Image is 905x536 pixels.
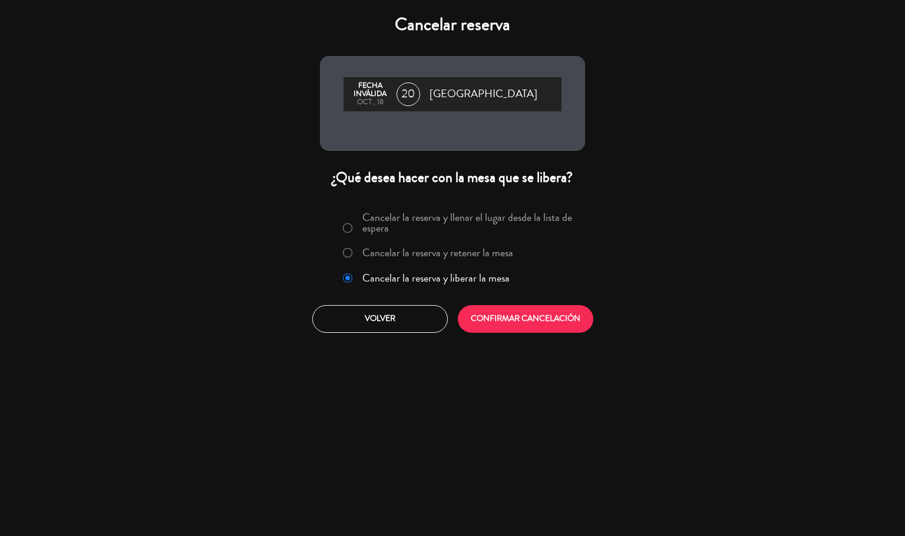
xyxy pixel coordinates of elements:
[349,82,391,98] div: Fecha inválida
[320,14,585,35] h4: Cancelar reserva
[320,168,585,187] div: ¿Qué desea hacer con la mesa que se libera?
[312,305,448,333] button: Volver
[430,85,537,103] span: [GEOGRAPHIC_DATA]
[458,305,593,333] button: CONFIRMAR CANCELACIÓN
[362,247,513,258] label: Cancelar la reserva y retener la mesa
[362,212,578,233] label: Cancelar la reserva y llenar el lugar desde la lista de espera
[397,82,420,106] span: 20
[362,273,510,283] label: Cancelar la reserva y liberar la mesa
[349,98,391,107] div: oct., 18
